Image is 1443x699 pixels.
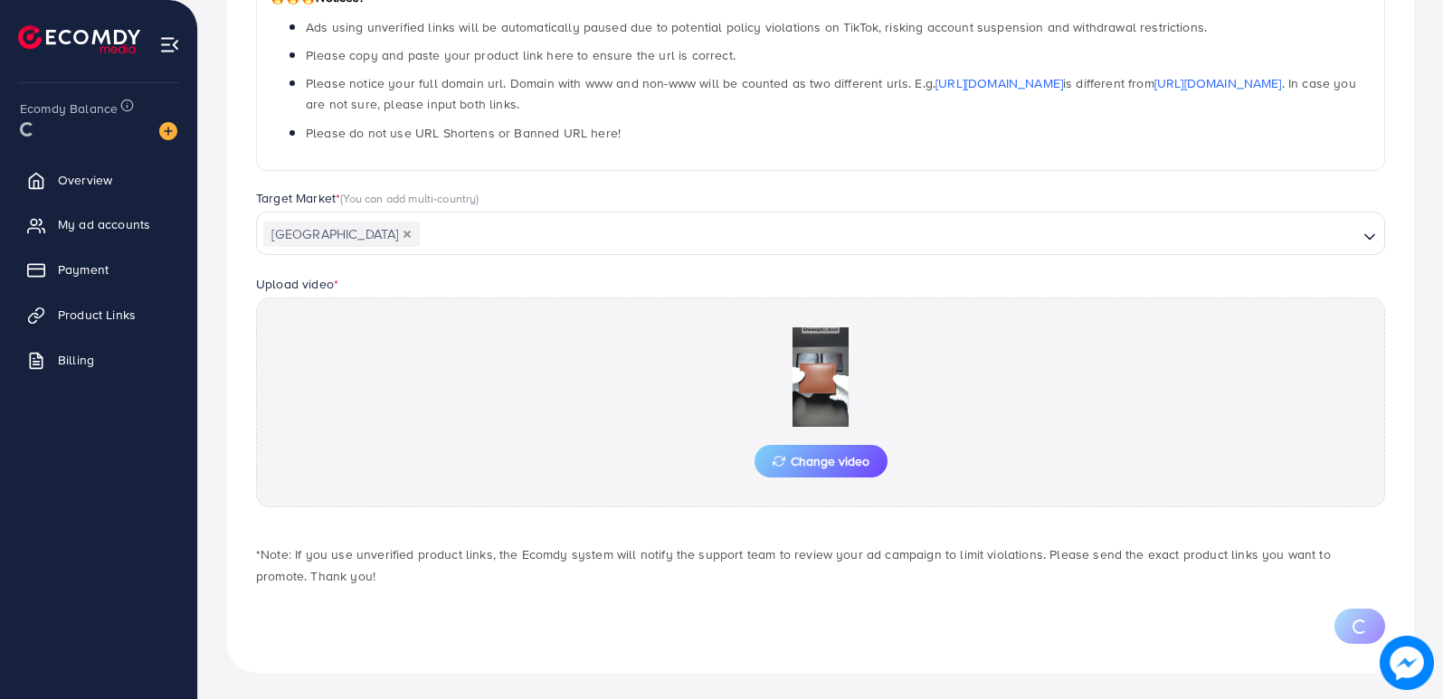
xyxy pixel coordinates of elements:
[403,230,412,239] button: Deselect Pakistan
[159,34,180,55] img: menu
[263,222,420,247] span: [GEOGRAPHIC_DATA]
[58,260,109,279] span: Payment
[306,74,1356,113] span: Please notice your full domain url. Domain with www and non-www will be counted as two different ...
[14,206,184,242] a: My ad accounts
[18,25,140,53] img: logo
[306,124,621,142] span: Please do not use URL Shortens or Banned URL here!
[58,171,112,189] span: Overview
[422,221,1356,249] input: Search for option
[306,18,1207,36] span: Ads using unverified links will be automatically paused due to potential policy violations on Tik...
[730,327,911,427] img: Preview Image
[935,74,1063,92] a: [URL][DOMAIN_NAME]
[340,190,479,206] span: (You can add multi-country)
[14,297,184,333] a: Product Links
[1380,636,1434,690] img: image
[58,306,136,324] span: Product Links
[1154,74,1282,92] a: [URL][DOMAIN_NAME]
[14,162,184,198] a: Overview
[14,342,184,378] a: Billing
[755,445,888,477] button: Change video
[14,251,184,288] a: Payment
[58,351,94,369] span: Billing
[773,455,869,468] span: Change video
[256,275,338,293] label: Upload video
[58,215,150,233] span: My ad accounts
[256,189,479,207] label: Target Market
[306,46,736,64] span: Please copy and paste your product link here to ensure the url is correct.
[256,543,1385,587] p: *Note: If you use unverified product links, the Ecomdy system will notify the support team to rev...
[159,122,177,140] img: image
[256,212,1385,255] div: Search for option
[20,99,118,118] span: Ecomdy Balance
